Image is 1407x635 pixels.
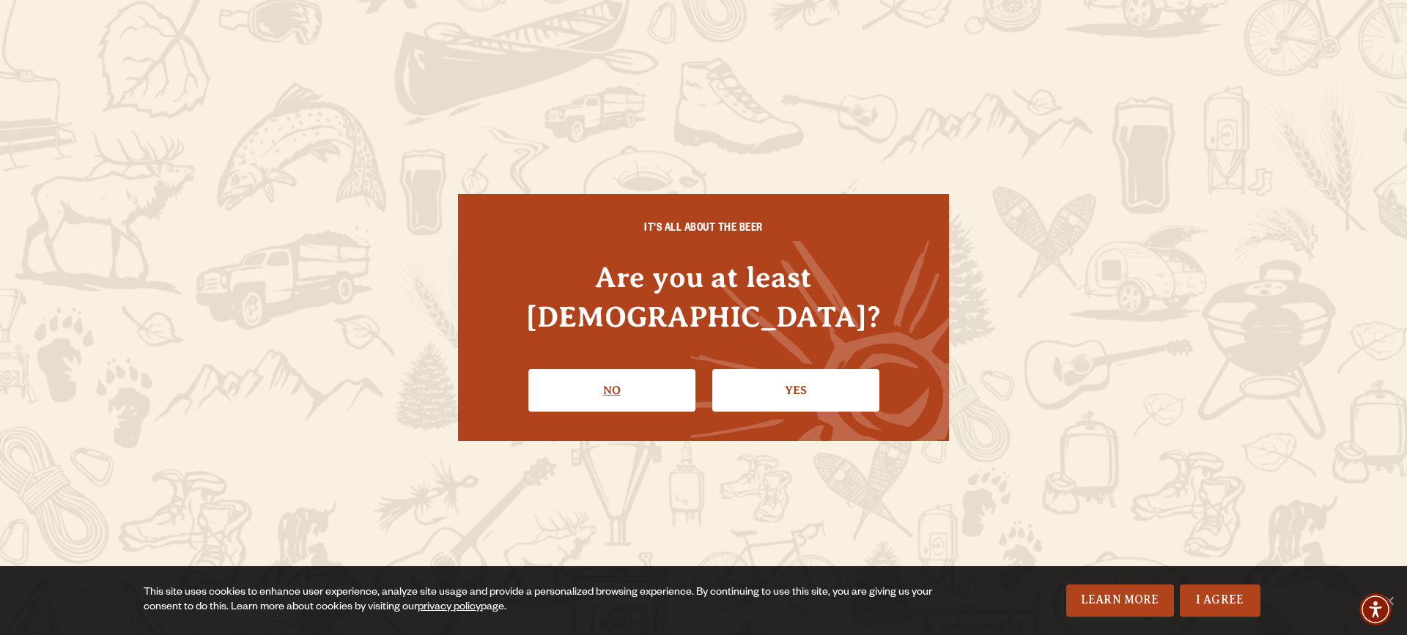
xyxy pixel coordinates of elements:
a: No [528,369,695,412]
a: Learn More [1066,584,1174,617]
a: Confirm I'm 21 or older [712,369,879,412]
div: Accessibility Menu [1359,593,1392,625]
div: This site uses cookies to enhance user experience, analyze site usage and provide a personalized ... [144,586,944,615]
h4: Are you at least [DEMOGRAPHIC_DATA]? [487,258,920,335]
h6: IT'S ALL ABOUT THE BEER [487,223,920,237]
a: privacy policy [418,602,481,614]
a: I Agree [1180,584,1260,617]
